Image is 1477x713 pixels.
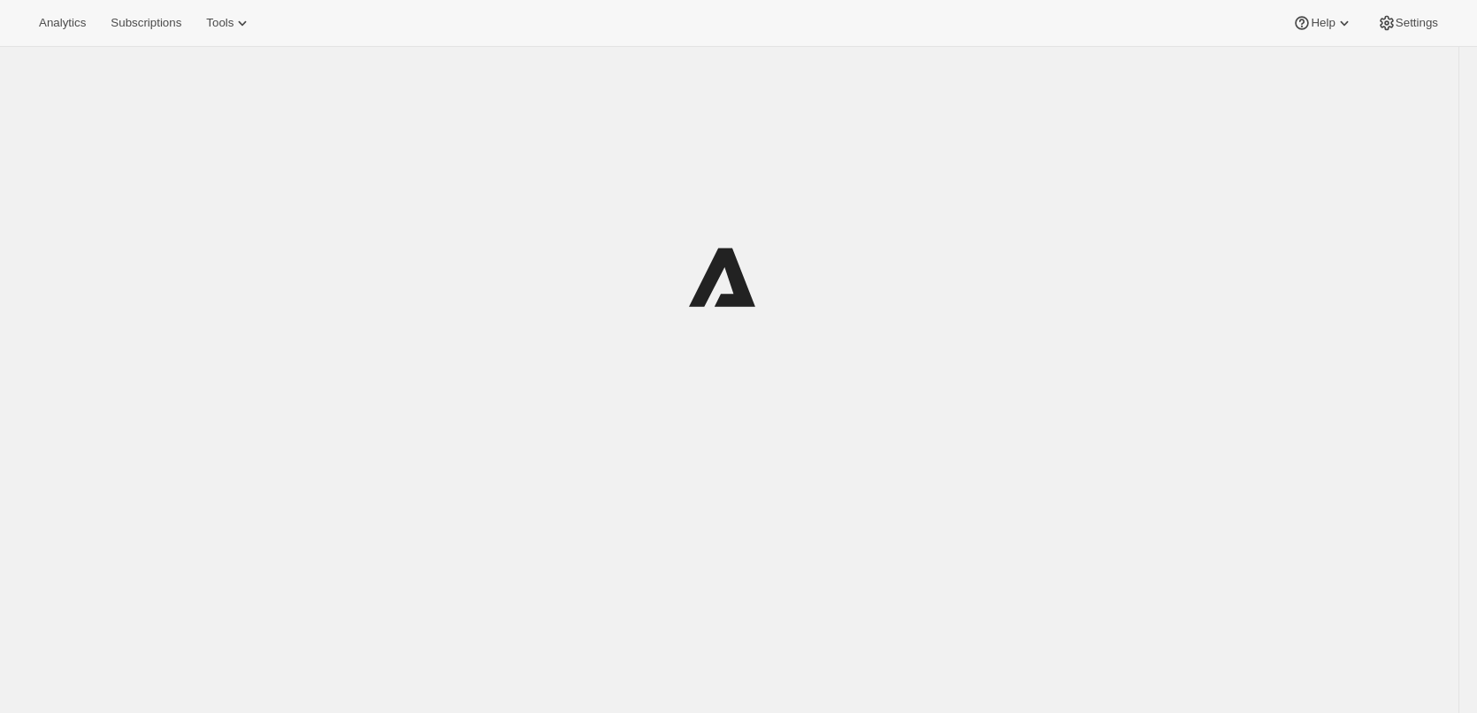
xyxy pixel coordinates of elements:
[195,11,262,35] button: Tools
[39,16,86,30] span: Analytics
[1367,11,1449,35] button: Settings
[1311,16,1335,30] span: Help
[100,11,192,35] button: Subscriptions
[206,16,233,30] span: Tools
[28,11,96,35] button: Analytics
[1282,11,1363,35] button: Help
[1396,16,1438,30] span: Settings
[111,16,181,30] span: Subscriptions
